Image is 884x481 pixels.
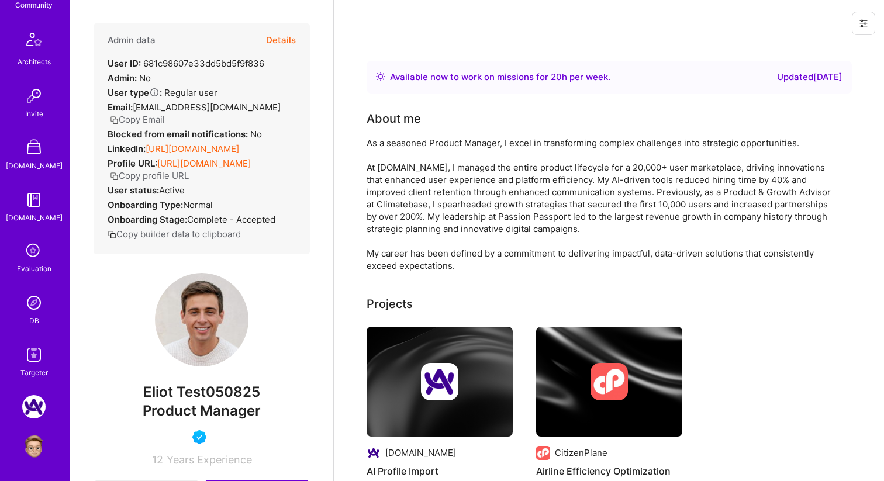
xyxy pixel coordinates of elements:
a: User Avatar [19,435,49,458]
div: [DOMAIN_NAME] [385,447,456,459]
img: A.Team: Google Calendar Integration Testing [22,395,46,418]
div: CitizenPlane [555,447,607,459]
strong: Admin: [108,72,137,84]
div: Projects [367,295,413,313]
i: icon SelectionTeam [23,240,45,262]
a: [URL][DOMAIN_NAME] [157,158,251,169]
span: Years Experience [167,454,252,466]
span: Active [159,185,185,196]
div: Regular user [108,86,217,99]
i: icon Copy [108,230,116,239]
i: Help [149,87,160,98]
img: Vetted A.Teamer [192,430,206,444]
img: cover [367,327,513,437]
a: A.Team: Google Calendar Integration Testing [19,395,49,418]
strong: Onboarding Stage: [108,214,187,225]
img: cover [536,327,682,437]
img: Invite [22,84,46,108]
a: [URL][DOMAIN_NAME] [146,143,239,154]
div: Targeter [20,366,48,379]
img: Availability [376,72,385,81]
strong: User ID: [108,58,141,69]
strong: User status: [108,185,159,196]
button: Details [266,23,296,57]
div: Updated [DATE] [777,70,842,84]
img: Skill Targeter [22,343,46,366]
strong: Blocked from email notifications: [108,129,250,140]
strong: Profile URL: [108,158,157,169]
img: Architects [20,27,48,56]
strong: LinkedIn: [108,143,146,154]
div: Evaluation [17,262,51,275]
span: Product Manager [143,402,261,419]
img: Company logo [591,363,628,400]
h4: AI Profile Import [367,463,513,479]
h4: Airline Efficiency Optimization [536,463,682,479]
strong: User type : [108,87,162,98]
span: 20 [551,71,562,82]
strong: Onboarding Type: [108,199,183,210]
span: Eliot Test050825 [94,383,310,401]
div: Architects [18,56,51,68]
img: Admin Search [22,291,46,314]
strong: Email: [108,102,133,113]
div: [DOMAIN_NAME] [6,212,63,224]
div: No [108,72,151,84]
span: 12 [152,454,163,466]
i: icon Copy [110,116,119,124]
img: Company logo [367,446,381,460]
div: About me [367,110,421,127]
span: [EMAIL_ADDRESS][DOMAIN_NAME] [133,102,281,113]
div: 681c98607e33dd5bd5f9f836 [108,57,264,70]
img: A Store [22,136,46,160]
img: Company logo [421,363,458,400]
div: No [108,128,262,140]
img: User Avatar [22,435,46,458]
div: Available now to work on missions for h per week . [390,70,610,84]
img: User Avatar [155,273,248,366]
img: Company logo [536,446,550,460]
div: As a seasoned Product Manager, I excel in transforming complex challenges into strategic opportun... [367,137,834,272]
div: DB [29,314,39,327]
button: Copy builder data to clipboard [108,228,241,240]
button: Copy profile URL [110,169,189,182]
i: icon Copy [110,172,119,181]
span: normal [183,199,213,210]
button: Copy Email [110,113,165,126]
h4: Admin data [108,35,156,46]
span: Complete - Accepted [187,214,275,225]
img: guide book [22,188,46,212]
div: [DOMAIN_NAME] [6,160,63,172]
div: Invite [25,108,43,120]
